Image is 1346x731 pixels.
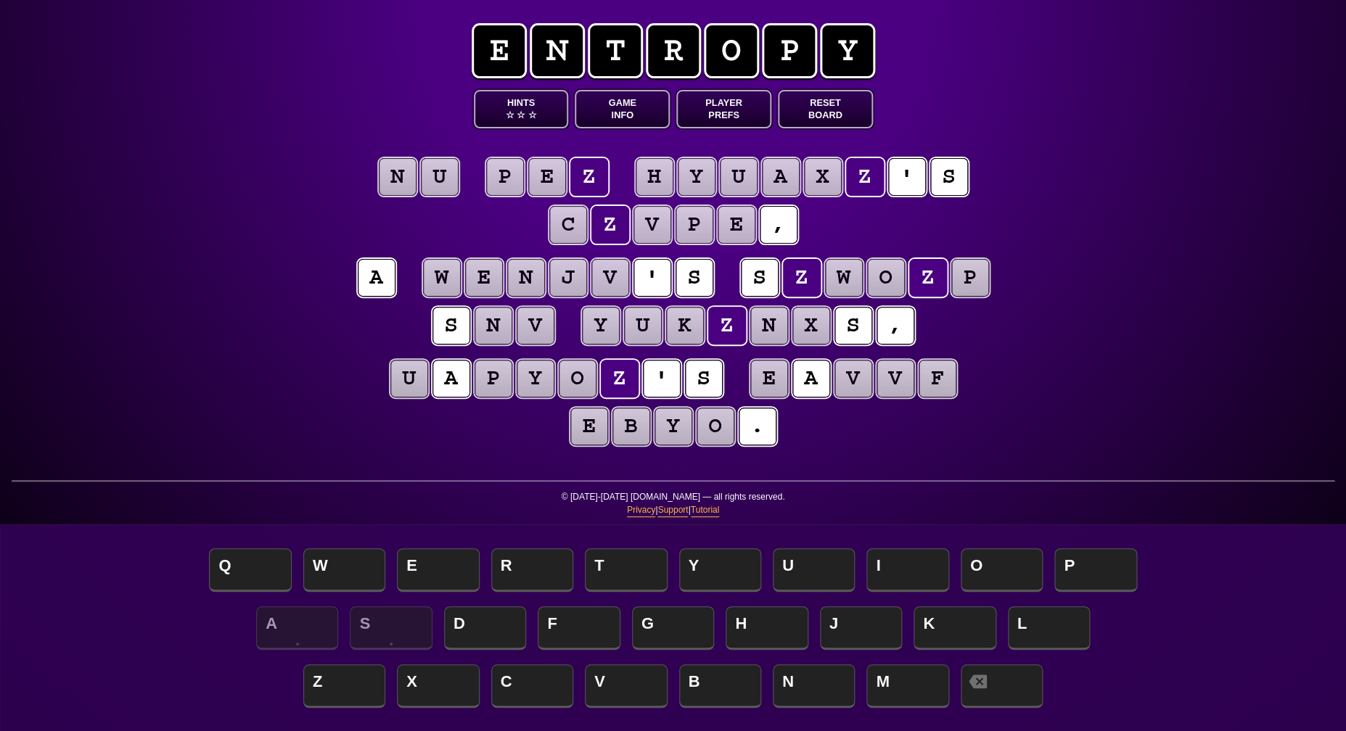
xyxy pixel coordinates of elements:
[1008,606,1090,650] span: L
[750,360,788,397] puzzle-tile: e
[867,259,905,297] puzzle-tile: o
[549,259,587,297] puzzle-tile: j
[762,23,817,78] span: p
[303,664,385,708] span: Z
[624,307,662,344] puzzle-tile: u
[444,606,526,650] span: D
[633,206,671,244] puzzle-tile: v
[773,664,855,708] span: N
[679,664,761,708] span: B
[491,548,573,592] span: R
[379,158,416,196] puzzle-tile: n
[491,664,573,708] span: C
[432,360,470,397] puzzle-tile: a
[678,158,715,196] puzzle-tile: y
[704,23,759,78] span: o
[559,360,596,397] puzzle-tile: o
[877,360,914,397] puzzle-tile: v
[570,158,608,196] puzzle-tile: z
[914,606,996,650] span: K
[421,158,459,196] puzzle-tile: u
[256,606,338,650] span: A
[517,360,554,397] puzzle-tile: y
[601,360,639,397] puzzle-tile: z
[633,259,671,297] puzzle-tile: '
[591,259,629,297] puzzle-tile: v
[691,503,720,517] a: Tutorial
[1054,548,1136,592] span: P
[657,503,688,517] a: Support
[350,606,432,650] span: S
[475,307,512,344] puzzle-tile: n
[773,548,855,592] span: U
[961,548,1043,592] span: O
[472,23,527,78] span: e
[517,109,525,121] span: ☆
[591,206,629,244] puzzle-tile: z
[909,259,947,297] puzzle-tile: z
[465,259,503,297] puzzle-tile: e
[750,307,788,344] puzzle-tile: n
[530,23,585,78] span: n
[760,206,797,244] puzzle-tile: ,
[549,206,587,244] puzzle-tile: c
[741,259,779,297] puzzle-tile: s
[474,90,569,128] button: Hints☆ ☆ ☆
[390,360,428,397] puzzle-tile: u
[517,307,554,344] puzzle-tile: v
[697,408,734,445] puzzle-tile: o
[679,548,761,592] span: Y
[888,158,926,196] puzzle-tile: '
[676,206,713,244] puzzle-tile: p
[866,664,948,708] span: M
[585,664,667,708] span: V
[720,158,758,196] puzzle-tile: u
[825,259,863,297] puzzle-tile: w
[666,307,704,344] puzzle-tile: k
[209,548,291,592] span: Q
[739,408,776,445] puzzle-tile: .
[726,606,808,650] span: H
[718,206,755,244] puzzle-tile: e
[612,408,650,445] puzzle-tile: b
[570,408,608,445] puzzle-tile: e
[528,109,536,121] span: ☆
[397,548,479,592] span: E
[575,90,670,128] button: GameInfo
[708,307,746,344] puzzle-tile: z
[919,360,956,397] puzzle-tile: f
[528,158,566,196] puzzle-tile: e
[762,158,800,196] puzzle-tile: a
[636,158,673,196] puzzle-tile: h
[930,158,968,196] puzzle-tile: s
[654,408,692,445] puzzle-tile: y
[646,23,701,78] span: r
[486,158,524,196] puzzle-tile: p
[676,90,771,128] button: PlayerPrefs
[951,259,989,297] puzzle-tile: p
[632,606,714,650] span: G
[804,158,842,196] puzzle-tile: x
[820,606,902,650] span: J
[432,307,470,344] puzzle-tile: s
[792,307,830,344] puzzle-tile: x
[783,259,821,297] puzzle-tile: z
[12,490,1334,526] p: © [DATE]-[DATE] [DOMAIN_NAME] — all rights reserved. | |
[303,548,385,592] span: W
[792,360,830,397] puzzle-tile: a
[588,23,643,78] span: t
[582,307,620,344] puzzle-tile: y
[507,259,545,297] puzzle-tile: n
[643,360,681,397] puzzle-tile: '
[877,307,914,344] puzzle-tile: ,
[778,90,873,128] button: ResetBoard
[685,360,723,397] puzzle-tile: s
[846,158,884,196] puzzle-tile: z
[397,664,479,708] span: X
[585,548,667,592] span: T
[834,307,872,344] puzzle-tile: s
[834,360,872,397] puzzle-tile: v
[423,259,461,297] puzzle-tile: w
[627,503,655,517] a: Privacy
[538,606,620,650] span: F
